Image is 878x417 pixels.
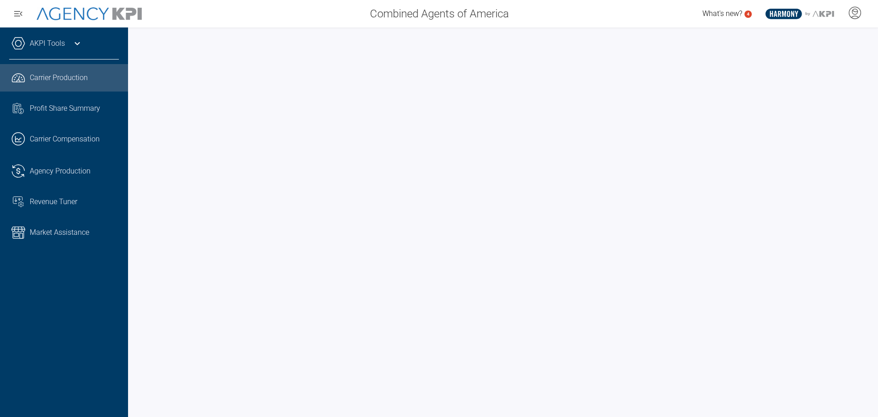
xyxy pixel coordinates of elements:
[30,38,65,49] a: AKPI Tools
[744,11,752,18] a: 4
[37,7,142,21] img: AgencyKPI
[30,196,77,207] span: Revenue Tuner
[30,134,100,145] span: Carrier Compensation
[30,103,100,114] span: Profit Share Summary
[702,9,742,18] span: What's new?
[30,227,89,238] span: Market Assistance
[30,166,91,177] span: Agency Production
[370,5,509,22] span: Combined Agents of America
[747,11,750,16] text: 4
[30,72,88,83] span: Carrier Production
